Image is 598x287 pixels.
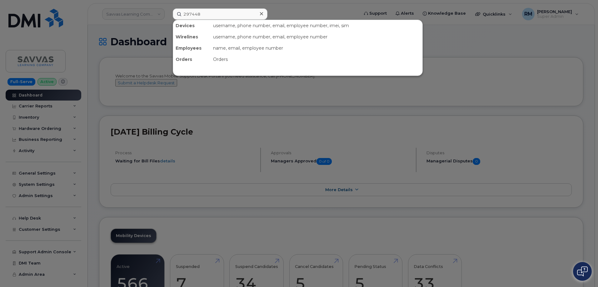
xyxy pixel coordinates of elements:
div: username, phone number, email, employee number, imei, sim [211,20,422,31]
div: Orders [211,54,422,65]
div: name, email, employee number [211,42,422,54]
div: Devices [173,20,211,31]
div: Employees [173,42,211,54]
img: Open chat [577,266,588,276]
div: Orders [173,54,211,65]
div: username, phone number, email, employee number [211,31,422,42]
div: Wirelines [173,31,211,42]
